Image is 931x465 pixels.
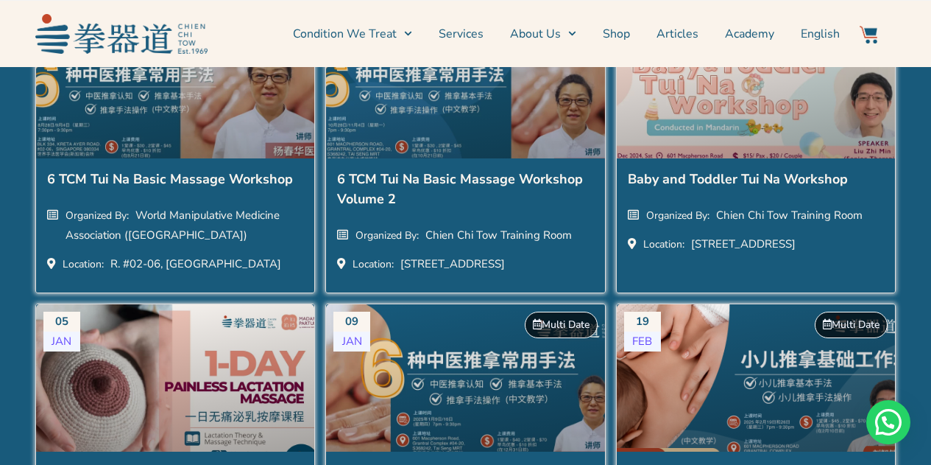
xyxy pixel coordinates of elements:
[353,257,397,271] h5: Location:
[691,237,796,251] h6: [STREET_ADDRESS]
[801,15,840,52] a: English
[66,209,132,223] h5: Organized By:
[333,312,370,332] div: 09
[860,26,877,43] img: Website Icon-03
[656,15,698,52] a: Articles
[66,208,280,242] h6: World Manipulative Medicine Association ([GEOGRAPHIC_DATA])
[110,256,281,271] h6: R. #02-06, [GEOGRAPHIC_DATA]
[439,15,484,52] a: Services
[63,257,107,271] h5: Location:
[628,169,885,193] h2: Baby and Toddler Tui Na Workshop
[355,228,422,242] h5: Organized By:
[293,15,412,52] a: Condition We Treat
[801,25,840,43] span: English
[400,256,505,271] h6: [STREET_ADDRESS]
[337,169,594,213] h2: 6 TCM Tui Na Basic Massage Workshop Volume 2
[815,312,888,338] div: Multi Date
[333,332,370,352] div: Jan
[215,15,840,52] nav: Menu
[510,15,576,52] a: About Us
[525,312,598,338] div: Multi Date
[628,169,885,262] a: Baby and Toddler Tui Na Workshop Organized By: Chien Chi Tow Training Room Location: [STREET_ADDR...
[47,169,304,282] a: 6 TCM Tui Na Basic Massage Workshop Organized By: World Manipulative Medicine Association ([GEOGR...
[603,15,630,52] a: Shop
[43,312,80,332] div: 05
[646,209,713,223] h5: Organized By:
[425,228,572,242] h6: Chien Chi Tow Training Room
[337,169,594,282] a: 6 TCM Tui Na Basic Massage Workshop Volume 2 Organized By: Chien Chi Tow Training Room Location: ...
[624,332,661,352] div: Feb
[47,169,304,193] h2: 6 TCM Tui Na Basic Massage Workshop
[643,237,688,251] h5: Location:
[716,208,863,223] h6: Chien Chi Tow Training Room
[725,15,774,52] a: Academy
[624,312,661,332] div: 19
[43,332,80,352] div: Jan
